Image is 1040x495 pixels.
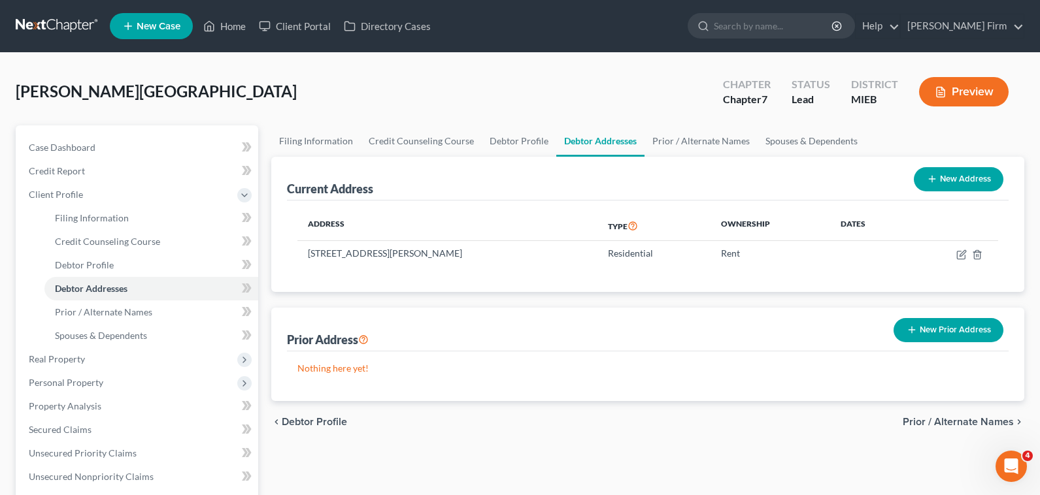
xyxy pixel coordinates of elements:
a: Spouses & Dependents [44,324,258,347]
a: Debtor Addresses [556,125,645,157]
div: Current Address [287,181,373,197]
a: Case Dashboard [18,136,258,159]
span: Prior / Alternate Names [903,417,1014,427]
input: Search by name... [714,14,833,38]
div: Lead [792,92,830,107]
iframe: Intercom live chat [996,451,1027,482]
span: Credit Report [29,165,85,176]
a: Credit Counseling Course [44,230,258,253]
a: Unsecured Priority Claims [18,441,258,465]
span: Client Profile [29,189,83,200]
p: Nothing here yet! [297,362,998,375]
a: Credit Report [18,159,258,183]
th: Ownership [711,211,830,241]
span: Real Property [29,353,85,364]
span: Debtor Addresses [55,283,127,294]
span: Secured Claims [29,424,92,435]
button: Preview [919,77,1009,106]
span: Debtor Profile [282,417,347,427]
th: Type [597,211,711,241]
span: Debtor Profile [55,259,114,270]
a: Filing Information [271,125,361,157]
a: Prior / Alternate Names [44,300,258,324]
button: New Prior Address [894,318,1003,342]
a: Debtor Profile [482,125,556,157]
a: Debtor Addresses [44,277,258,300]
td: Residential [597,241,711,266]
a: Debtor Profile [44,253,258,277]
span: 7 [762,93,767,105]
th: Dates [830,211,909,241]
div: Prior Address [287,332,369,347]
td: Rent [711,241,830,266]
a: Client Portal [252,14,337,38]
a: Help [856,14,899,38]
a: Prior / Alternate Names [645,125,758,157]
a: Filing Information [44,206,258,230]
div: District [851,77,898,92]
i: chevron_left [271,417,282,427]
a: Secured Claims [18,418,258,441]
div: MIEB [851,92,898,107]
button: chevron_left Debtor Profile [271,417,347,427]
button: Prior / Alternate Names chevron_right [903,417,1024,427]
a: Property Analysis [18,394,258,418]
span: Unsecured Priority Claims [29,447,137,458]
span: Filing Information [55,212,129,223]
a: Credit Counseling Course [361,125,482,157]
td: [STREET_ADDRESS][PERSON_NAME] [297,241,597,266]
a: Unsecured Nonpriority Claims [18,465,258,488]
span: Spouses & Dependents [55,330,147,341]
button: New Address [914,167,1003,191]
span: Property Analysis [29,400,101,411]
a: Spouses & Dependents [758,125,865,157]
th: Address [297,211,597,241]
span: Unsecured Nonpriority Claims [29,471,154,482]
span: Case Dashboard [29,142,95,153]
div: Chapter [723,77,771,92]
i: chevron_right [1014,417,1024,427]
span: Credit Counseling Course [55,236,160,247]
a: [PERSON_NAME] Firm [901,14,1024,38]
a: Home [197,14,252,38]
span: [PERSON_NAME][GEOGRAPHIC_DATA] [16,82,297,101]
div: Chapter [723,92,771,107]
a: Directory Cases [337,14,437,38]
span: New Case [137,22,180,31]
span: 4 [1022,451,1033,461]
div: Status [792,77,830,92]
span: Personal Property [29,377,103,388]
span: Prior / Alternate Names [55,306,152,317]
